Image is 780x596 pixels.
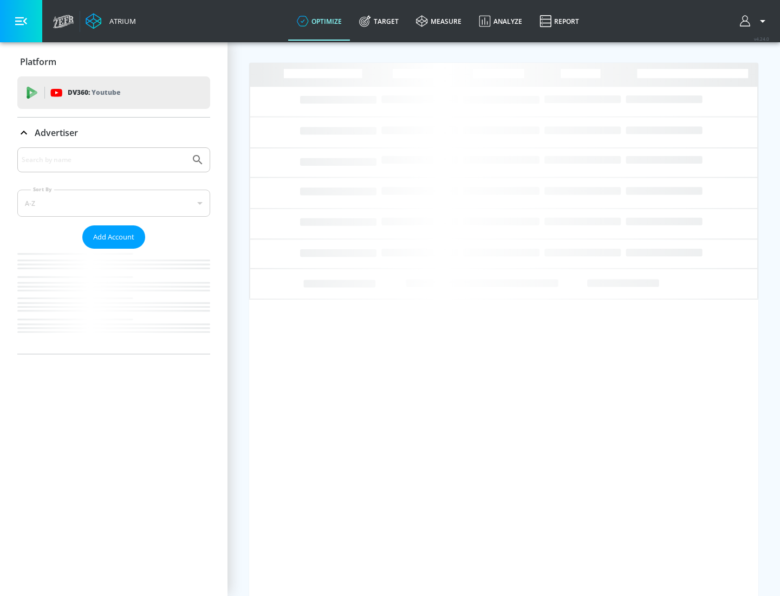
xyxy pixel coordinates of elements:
a: measure [407,2,470,41]
div: Advertiser [17,147,210,354]
a: Target [350,2,407,41]
div: A-Z [17,190,210,217]
a: Report [531,2,588,41]
p: Platform [20,56,56,68]
a: Atrium [86,13,136,29]
nav: list of Advertiser [17,249,210,354]
button: Add Account [82,225,145,249]
a: optimize [288,2,350,41]
div: Advertiser [17,118,210,148]
div: DV360: Youtube [17,76,210,109]
div: Atrium [105,16,136,26]
span: Add Account [93,231,134,243]
span: v 4.24.0 [754,36,769,42]
p: Advertiser [35,127,78,139]
p: DV360: [68,87,120,99]
input: Search by name [22,153,186,167]
div: Platform [17,47,210,77]
label: Sort By [31,186,54,193]
p: Youtube [92,87,120,98]
a: Analyze [470,2,531,41]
